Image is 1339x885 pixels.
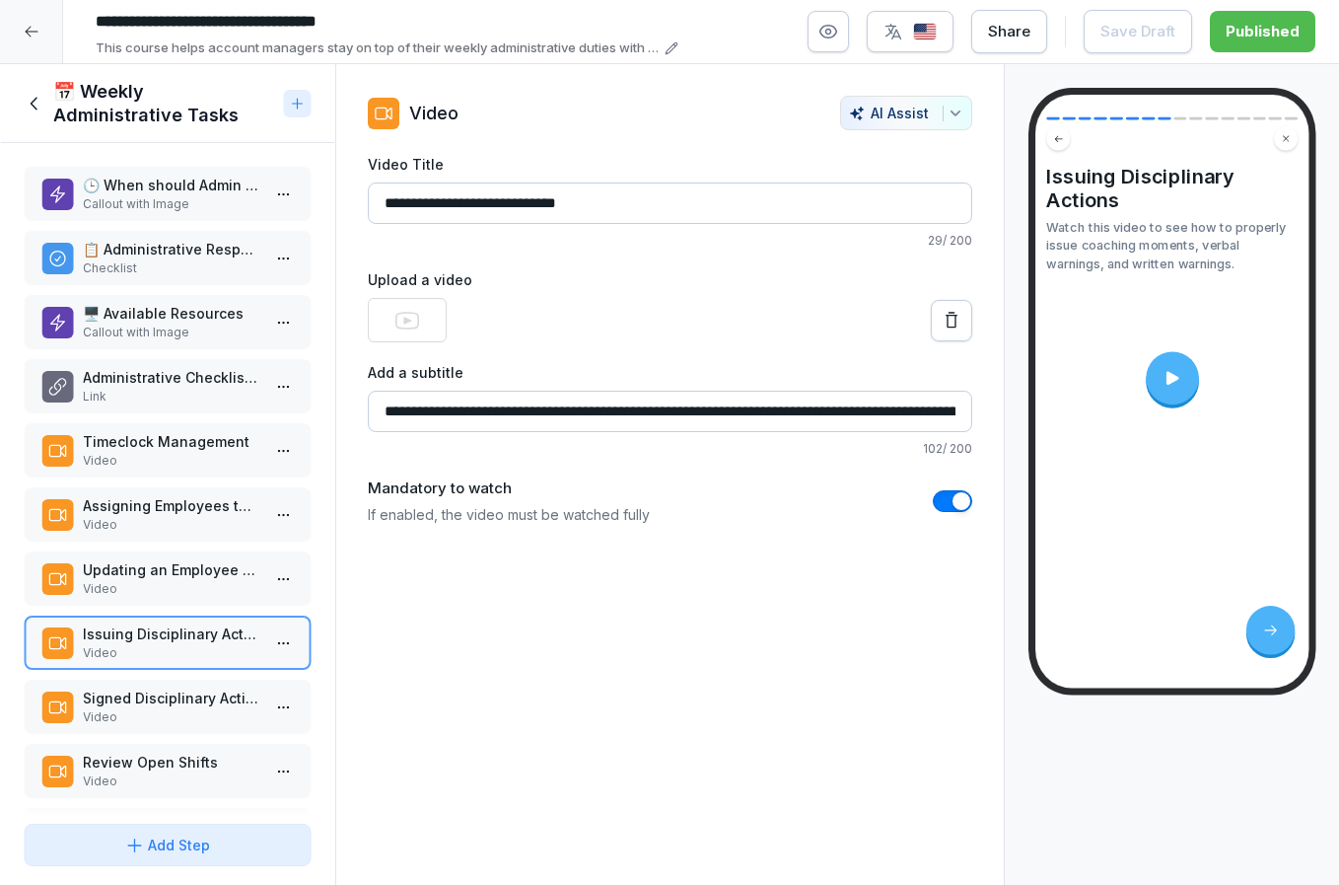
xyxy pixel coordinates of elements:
p: Checklist [83,259,260,277]
p: Signed Disciplinary Action Completion [83,688,260,708]
div: Timeclock ManagementVideo [24,423,312,478]
div: Share [988,21,1030,42]
p: Video [83,644,260,662]
p: Issuing Disciplinary Actions [83,624,260,644]
label: Mandatory to watch [368,478,650,500]
p: 🖥️ Available Resources [83,303,260,324]
p: Video [83,708,260,726]
h4: Issuing Disciplinary Actions [1046,165,1298,212]
p: Video [83,452,260,470]
p: Review Open Shifts [83,752,260,773]
p: Callout with Image [83,195,260,213]
div: Issuing Disciplinary ActionsVideo [24,616,312,670]
p: If enabled, the video must be watched fully [368,504,650,525]
button: Share [971,10,1047,53]
p: Video [83,516,260,534]
div: Signed Disciplinary Action CompletionVideo [24,680,312,734]
button: AI Assist [840,96,972,130]
p: Video [83,773,260,790]
label: Add a subtitle [368,362,972,383]
p: 102 / 200 [368,440,972,458]
h1: 📅 Weekly Administrative Tasks [53,80,276,127]
div: Published [1226,21,1300,42]
div: 🖥️ Available ResourcesCallout with Image [24,295,312,349]
p: 29 / 200 [368,232,972,250]
p: This course helps account managers stay on top of their weekly administrative duties with efficie... [96,38,659,58]
div: Add Step [124,835,210,855]
div: Administrative Checklist & Links to SOPsLink [24,359,312,413]
p: Watch this video to see how to properly issue coaching moments, verbal warnings, and written warn... [1046,219,1298,273]
label: Upload a video [368,269,972,290]
p: 📋 Administrative Responsibilities [83,239,260,259]
p: Video [83,580,260,598]
button: Published [1210,11,1315,52]
p: Video [409,100,458,126]
p: Link [83,388,260,406]
div: 📋 Administrative ResponsibilitiesChecklist [24,231,312,285]
label: Video Title [368,154,972,175]
div: Save Draft [1100,21,1175,42]
p: Administrative Checklist & Links to SOPs [83,367,260,388]
button: Add Step [24,824,312,866]
button: Save Draft [1084,10,1192,53]
img: us.svg [913,23,937,41]
div: Review Open ShiftsVideo [24,744,312,798]
p: Timeclock Management [83,431,260,452]
div: Assigning Employees to your DealershipVideo [24,487,312,542]
p: Assigning Employees to your Dealership [83,495,260,516]
p: Callout with Image [83,324,260,341]
p: Updating an Employee Status in the Portal [83,559,260,580]
div: AI Assist [849,105,963,121]
p: 🕒 When should Admin be completed? [83,175,260,195]
div: 🕒 When should Admin be completed?Callout with Image [24,167,312,221]
div: Updating an Employee Status in the PortalVideo [24,552,312,606]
